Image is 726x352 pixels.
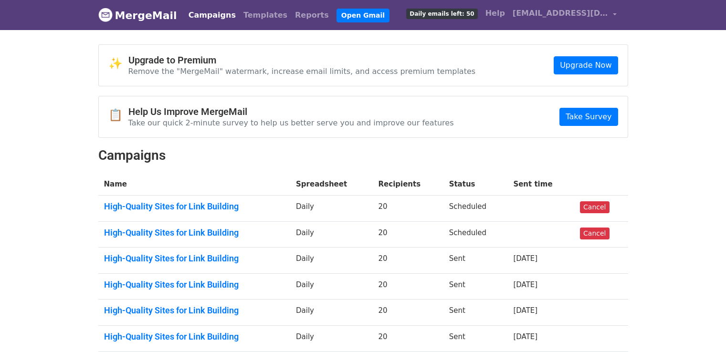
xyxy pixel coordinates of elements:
a: High-Quality Sites for Link Building [104,280,285,290]
a: Daily emails left: 50 [402,4,481,23]
a: [DATE] [513,254,537,263]
h4: Upgrade to Premium [128,54,476,66]
h2: Campaigns [98,147,628,164]
td: Sent [443,300,508,326]
span: [EMAIL_ADDRESS][DOMAIN_NAME] [513,8,608,19]
td: Daily [290,300,372,326]
a: High-Quality Sites for Link Building [104,201,285,212]
a: Take Survey [559,108,618,126]
td: Scheduled [443,221,508,248]
th: Status [443,173,508,196]
td: 20 [373,300,443,326]
td: Sent [443,326,508,352]
span: Daily emails left: 50 [406,9,477,19]
td: 20 [373,196,443,222]
th: Name [98,173,291,196]
th: Spreadsheet [290,173,372,196]
a: [DATE] [513,306,537,315]
a: Campaigns [185,6,240,25]
a: Templates [240,6,291,25]
a: MergeMail [98,5,177,25]
td: Daily [290,326,372,352]
a: High-Quality Sites for Link Building [104,331,285,342]
a: Reports [291,6,333,25]
td: Daily [290,248,372,274]
td: Sent [443,248,508,274]
th: Sent time [507,173,574,196]
span: 📋 [108,108,128,122]
p: Remove the "MergeMail" watermark, increase email limits, and access premium templates [128,66,476,76]
td: Scheduled [443,196,508,222]
td: Sent [443,273,508,300]
a: Cancel [580,201,609,213]
a: [DATE] [513,280,537,289]
td: Daily [290,221,372,248]
a: High-Quality Sites for Link Building [104,253,285,264]
td: 20 [373,248,443,274]
td: Daily [290,273,372,300]
p: Take our quick 2-minute survey to help us better serve you and improve our features [128,118,454,128]
th: Recipients [373,173,443,196]
a: [EMAIL_ADDRESS][DOMAIN_NAME] [509,4,621,26]
a: Open Gmail [337,9,389,22]
td: 20 [373,273,443,300]
td: Daily [290,196,372,222]
a: High-Quality Sites for Link Building [104,305,285,316]
span: ✨ [108,57,128,71]
img: MergeMail logo [98,8,113,22]
a: High-Quality Sites for Link Building [104,228,285,238]
a: Cancel [580,228,609,239]
a: Help [482,4,509,23]
a: [DATE] [513,332,537,341]
td: 20 [373,326,443,352]
td: 20 [373,221,443,248]
h4: Help Us Improve MergeMail [128,106,454,117]
a: Upgrade Now [554,56,618,74]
